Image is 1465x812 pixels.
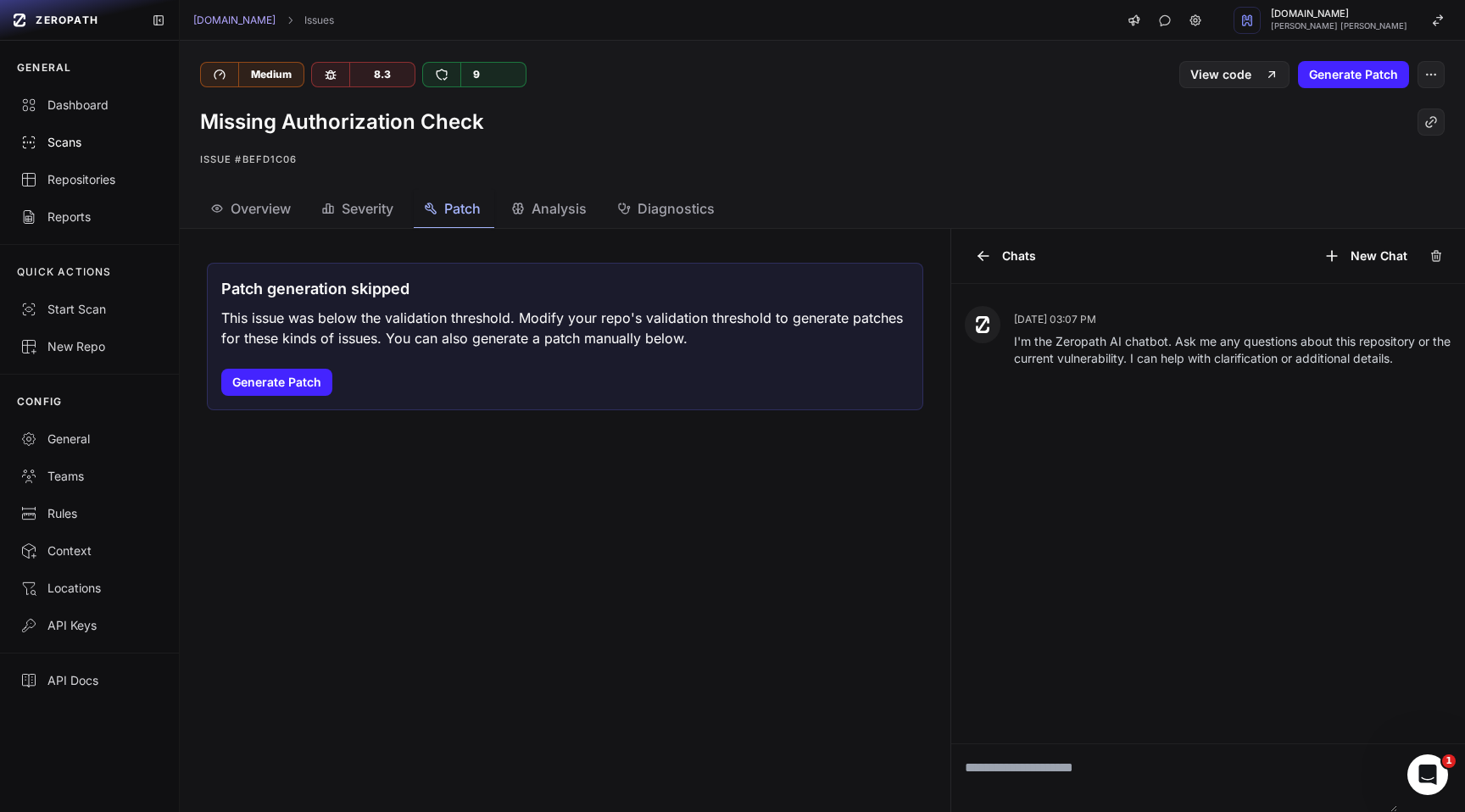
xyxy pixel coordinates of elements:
[1313,242,1418,270] button: New Chat
[221,308,909,348] p: This issue was below the validation threshold. Modify your repo's validation threshold to generat...
[20,617,159,634] div: API Keys
[532,198,587,219] span: Analysis
[638,198,715,219] span: Diagnostics
[193,14,334,27] nav: breadcrumb
[444,198,481,219] span: Patch
[1442,754,1456,768] span: 1
[20,580,159,597] div: Locations
[193,14,276,27] a: [DOMAIN_NAME]
[238,63,304,86] div: Medium
[975,316,990,333] img: Zeropath AI
[1271,9,1407,19] span: [DOMAIN_NAME]
[20,209,159,225] div: Reports
[20,171,159,188] div: Repositories
[349,63,415,86] div: 8.3
[231,198,291,219] span: Overview
[342,198,393,219] span: Severity
[20,672,159,689] div: API Docs
[200,108,484,136] h1: Missing Authorization Check
[1179,61,1290,88] a: View code
[460,63,492,86] div: 9
[1014,313,1451,326] p: [DATE] 03:07 PM
[20,468,159,485] div: Teams
[304,14,334,27] a: Issues
[284,14,296,26] svg: chevron right,
[221,369,332,396] button: Generate Patch
[1298,61,1409,88] button: Generate Patch
[17,265,112,279] p: QUICK ACTIONS
[20,134,159,151] div: Scans
[200,149,1445,170] p: Issue #befd1c06
[20,301,159,318] div: Start Scan
[20,338,159,355] div: New Repo
[1407,754,1448,795] iframe: Intercom live chat
[20,542,159,559] div: Context
[17,61,71,75] p: GENERAL
[1014,333,1451,367] p: I'm the Zeropath AI chatbot. Ask me any questions about this repository or the current vulnerabil...
[7,7,138,34] a: ZEROPATH
[20,97,159,114] div: Dashboard
[20,505,159,522] div: Rules
[20,431,159,448] div: General
[221,277,409,301] h3: Patch generation skipped
[36,14,98,27] span: ZEROPATH
[965,242,1046,270] button: Chats
[17,395,62,409] p: CONFIG
[1271,22,1407,31] span: [PERSON_NAME] [PERSON_NAME]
